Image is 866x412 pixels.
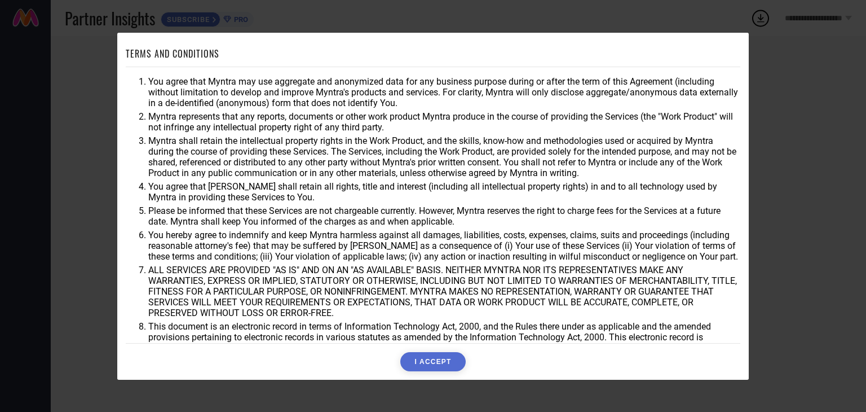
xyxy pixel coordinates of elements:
[148,230,740,262] li: You hereby agree to indemnify and keep Myntra harmless against all damages, liabilities, costs, e...
[148,111,740,133] li: Myntra represents that any reports, documents or other work product Myntra produce in the course ...
[148,205,740,227] li: Please be informed that these Services are not chargeable currently. However, Myntra reserves the...
[148,135,740,178] li: Myntra shall retain the intellectual property rights in the Work Product, and the skills, know-ho...
[148,265,740,318] li: ALL SERVICES ARE PROVIDED "AS IS" AND ON AN "AS AVAILABLE" BASIS. NEITHER MYNTRA NOR ITS REPRESEN...
[126,47,219,60] h1: TERMS AND CONDITIONS
[400,352,465,371] button: I ACCEPT
[148,76,740,108] li: You agree that Myntra may use aggregate and anonymized data for any business purpose during or af...
[148,181,740,203] li: You agree that [PERSON_NAME] shall retain all rights, title and interest (including all intellect...
[148,321,740,353] li: This document is an electronic record in terms of Information Technology Act, 2000, and the Rules...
